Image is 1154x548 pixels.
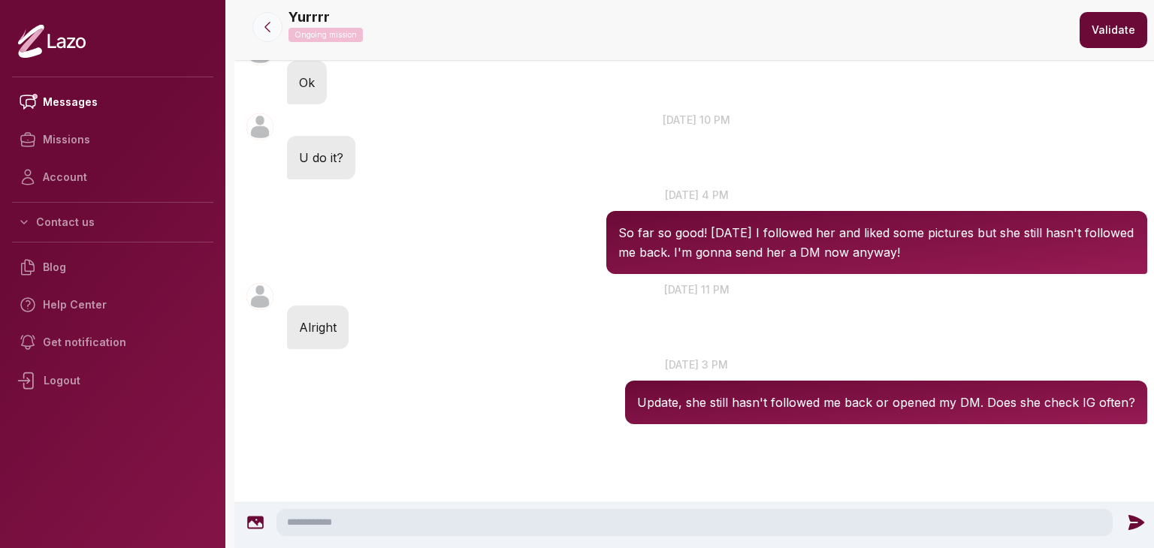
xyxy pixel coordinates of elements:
p: So far so good! [DATE] I followed her and liked some pictures but she still hasn't followed me ba... [618,223,1134,262]
div: Logout [12,361,213,400]
p: Ongoing mission [288,28,363,42]
p: Alright [299,318,337,337]
a: Get notification [12,324,213,361]
button: Validate [1080,12,1147,48]
a: Messages [12,83,213,121]
p: U do it? [299,148,343,167]
a: Account [12,158,213,196]
p: Ok [299,73,315,92]
p: Update, she still hasn't followed me back or opened my DM. Does she check IG often? [637,393,1135,412]
a: Blog [12,248,213,286]
a: Missions [12,121,213,158]
p: Yurrrr [288,7,330,28]
a: Help Center [12,286,213,324]
button: Contact us [12,209,213,236]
